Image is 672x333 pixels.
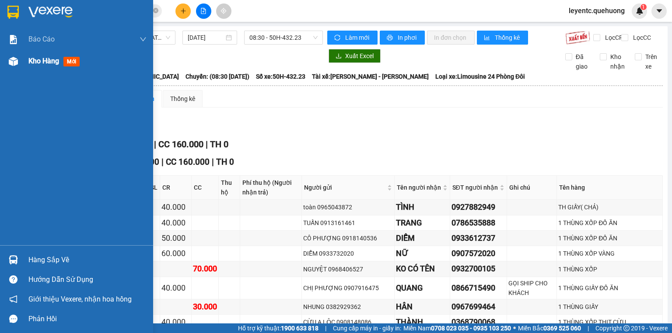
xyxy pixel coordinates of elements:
[333,323,401,333] span: Cung cấp máy in - giấy in:
[28,294,132,305] span: Giới thiệu Vexere, nhận hoa hồng
[180,8,186,14] span: plus
[395,299,450,315] td: HÂN
[562,5,632,16] span: leyentc.quehuong
[508,278,555,298] div: GỌI SHIP CHO KHÁCH
[158,139,203,149] span: CC 160.000
[303,317,393,327] div: CỪU A LỘC 0908148086
[193,301,217,313] div: 30.000
[150,233,158,243] div: 1
[188,33,224,42] input: 13/10/2025
[484,35,491,42] span: bar-chart
[558,202,661,212] div: TH GIẤY( CHẢ)
[210,139,228,149] span: TH 0
[196,3,211,19] button: file-add
[543,325,581,332] strong: 0369 525 060
[170,94,195,104] div: Thống kê
[450,261,507,277] td: 0932700105
[450,200,507,215] td: 0927882949
[558,317,661,327] div: 1 THÙNG XỐP THỊT CỪU
[607,52,628,71] span: Kho nhận
[193,263,217,275] div: 70.000
[630,33,652,42] span: Lọc CC
[380,31,425,45] button: printerIn phơi
[655,7,663,15] span: caret-down
[558,233,661,243] div: 1 THÙNG XỐP ĐỒ ĂN
[63,57,80,66] span: mới
[28,253,147,267] div: Hàng sắp về
[640,4,647,10] sup: 1
[7,6,19,19] img: logo-vxr
[154,139,156,149] span: |
[303,302,393,312] div: NHUNG 0382929362
[396,316,448,328] div: THÀNH
[431,325,511,332] strong: 0708 023 035 - 0935 103 250
[327,31,378,45] button: syncLàm mới
[495,33,521,42] span: Thống kê
[28,34,55,45] span: Báo cáo
[602,33,624,42] span: Lọc CR
[303,264,393,274] div: NGUYỆT 0968406527
[150,302,158,312] div: 1
[451,301,505,313] div: 0967699464
[216,157,234,167] span: TH 0
[396,232,448,244] div: DIỄM
[303,249,393,258] div: DIỄM 0933732020
[435,72,525,81] span: Loại xe: Limousine 24 Phòng Đôi
[175,3,191,19] button: plus
[249,31,318,44] span: 08:30 - 50H-432.23
[395,315,450,330] td: THÀNH
[651,3,667,19] button: caret-down
[150,202,158,212] div: 1
[166,157,210,167] span: CC 160.000
[558,218,661,228] div: 1 THÙNG XỐP ĐỒ ĂN
[9,295,17,303] span: notification
[150,283,158,293] div: 1
[450,231,507,246] td: 0933612737
[451,201,505,213] div: 0927882949
[312,72,429,81] span: Tài xế: [PERSON_NAME] - [PERSON_NAME]
[161,282,190,294] div: 40.000
[623,325,630,331] span: copyright
[216,3,231,19] button: aim
[161,247,190,260] div: 60.000
[329,49,381,63] button: downloadXuất Excel
[450,315,507,330] td: 0368790068
[238,323,318,333] span: Hỗ trợ kỹ thuật:
[11,56,48,97] b: An Anh Limousine
[450,277,507,299] td: 0866715490
[396,282,448,294] div: QUANG
[558,302,661,312] div: 1 THÙNG GIẤY
[200,8,206,14] span: file-add
[397,183,441,192] span: Tên người nhận
[304,183,385,192] span: Người gửi
[588,323,589,333] span: |
[558,264,661,274] div: 1 THÙNG XỐP
[451,282,505,294] div: 0866715490
[396,301,448,313] div: HÂN
[450,246,507,261] td: 0907572020
[557,176,663,200] th: Tên hàng
[395,277,450,299] td: QUANG
[303,218,393,228] div: TUẤN 0913161461
[558,249,661,258] div: 1 THÙNG XỐP VÀNG
[395,231,450,246] td: DIỄM
[518,323,581,333] span: Miền Bắc
[387,35,394,42] span: printer
[219,176,240,200] th: Thu hộ
[395,215,450,231] td: TRANG
[161,201,190,213] div: 40.000
[153,7,158,15] span: close-circle
[451,263,505,275] div: 0932700105
[450,215,507,231] td: 0786535888
[161,157,164,167] span: |
[192,176,219,200] th: CC
[28,57,59,65] span: Kho hàng
[451,217,505,229] div: 0786535888
[403,323,511,333] span: Miền Nam
[334,35,342,42] span: sync
[642,4,645,10] span: 1
[336,53,342,60] span: download
[140,36,147,43] span: down
[558,283,661,293] div: 1 THÙNG GIẤY ĐỒ ĂN
[153,8,158,13] span: close-circle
